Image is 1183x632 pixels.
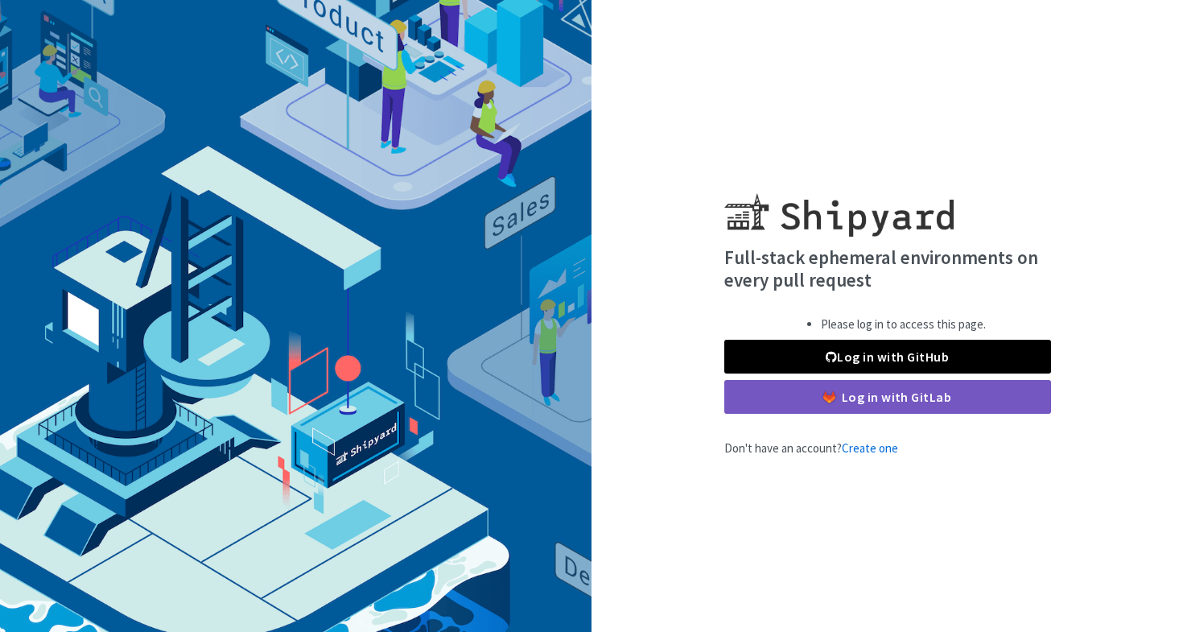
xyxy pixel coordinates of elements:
img: Shipyard logo [724,174,954,237]
a: Log in with GitLab [724,380,1051,414]
span: Don't have an account? [724,440,898,456]
li: Please log in to access this page. [821,316,986,334]
img: gitlab-color.svg [823,391,835,403]
a: Create one [842,440,898,456]
h4: Full-stack ephemeral environments on every pull request [724,246,1051,291]
a: Log in with GitHub [724,340,1051,374]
